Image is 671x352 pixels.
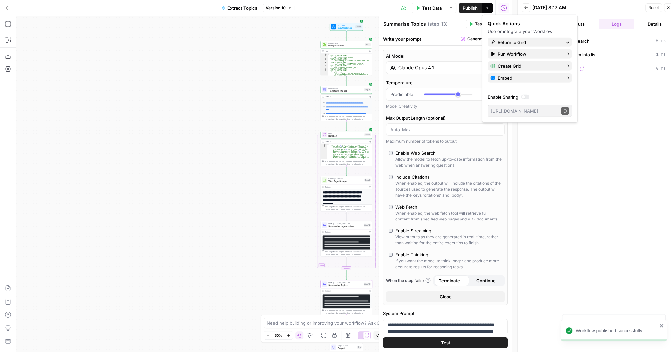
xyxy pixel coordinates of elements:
[325,186,367,188] div: Output
[328,281,362,284] span: LLM · [PERSON_NAME] 4.1
[656,66,666,72] span: 0 ms
[389,253,393,257] input: Enable ThinkingIf you want the model to think longer and produce more accurate results for reason...
[476,277,496,284] span: Continue
[321,53,328,55] div: 1
[325,290,367,292] div: Output
[467,36,499,42] span: Generate with AI
[475,21,483,27] span: Test
[328,177,363,180] span: Web Page Scrape
[488,29,554,34] span: Use or integrate your Workflow.
[463,5,478,11] span: Publish
[338,347,356,350] span: Output
[328,44,363,47] span: Google Search
[321,55,328,58] div: 2
[263,4,294,12] button: Version 10
[326,53,328,55] span: Toggle code folding, rows 1 through 12
[331,208,344,210] span: Copy the output
[331,118,344,120] span: Copy the output
[386,103,505,109] div: Model Creativity
[325,140,367,143] div: Output
[383,337,508,348] button: Test
[325,205,371,211] div: This output is too large & has been abbreviated for review. to view the full content.
[328,132,363,135] span: Iteration
[364,283,371,286] div: Step 13
[534,63,670,74] button: 0 ms
[656,52,666,58] span: 1 ms
[656,38,666,44] span: 0 ms
[395,150,436,156] div: Enable Web Search
[659,323,664,328] button: close
[648,5,659,11] span: Reset
[441,339,450,346] span: Test
[534,36,670,46] button: 0 ms
[227,5,257,11] span: Extract Topics
[498,75,560,81] span: Embed
[488,94,572,100] label: Enable Sharing
[390,91,413,98] span: Predictable
[328,222,362,225] span: LLM · [PERSON_NAME] 4.1
[346,211,347,221] g: Edge from step_3 to step_12
[321,70,328,77] div: 7
[498,39,560,45] span: Return to Grid
[321,41,372,76] div: Google SearchGoogle SearchStep 1Output[ "[URL][DOMAIN_NAME] /accounting-software/", "[URL][DOMAIN...
[346,31,347,40] g: Edge from start to step_1
[386,138,505,144] div: Maximum number of tokens to output
[325,309,371,314] div: This output is too large & has been abbreviated for review. to view the full content.
[364,179,371,182] div: Step 3
[439,277,465,284] span: Terminate Workflow
[357,346,362,349] div: End
[346,270,347,280] g: Edge from step_5-iteration-end to step_13
[325,144,327,145] span: Toggle code folding, rows 1 through 3
[346,166,347,176] g: Edge from step_5 to step_3
[325,160,371,165] div: This output is too large & has been abbreviated for review. to view the full content.
[466,20,486,28] button: Test
[346,121,347,131] g: Edge from step_4 to step_5
[488,20,572,27] div: Quick Actions
[328,89,363,93] span: Transform into list
[325,50,367,53] div: Output
[328,180,363,183] span: Web Page Scrape
[469,275,503,286] button: Continue
[395,258,502,270] div: If you want the model to think longer and produce more accurate results for reasoning tasks
[328,42,363,44] span: Google Search
[389,151,393,155] input: Enable Web SearchAllow the model to fetch up-to-date information from the web when answering ques...
[383,21,426,27] textarea: Summarise Topics
[364,224,371,227] div: Step 12
[328,284,362,287] span: Summarise Topics
[389,229,393,233] input: Enable StreamingView outputs as they are generated in real-time, rather than waiting for the enti...
[321,144,327,145] div: 1
[321,343,372,351] div: Single OutputOutputEnd
[338,344,356,347] span: Single Output
[386,278,431,284] a: When the step fails:
[395,251,428,258] div: Enable Thinking
[412,3,446,13] button: Test Data
[321,266,372,270] div: Complete
[321,23,372,31] div: WorkflowInput SettingsInputs
[390,126,500,133] input: Auto-Max
[338,24,354,27] span: Workflow
[266,5,286,11] span: Version 10
[534,49,670,60] button: 1 ms
[325,95,367,98] div: Output
[395,156,502,168] div: Allow the model to fetch up-to-date information from the web when answering questions.
[217,3,261,13] button: Extract Topics
[560,51,597,58] span: Transform into list
[325,250,371,256] div: This output is too large & has been abbreviated for review. to view the full content.
[395,234,502,246] div: View outputs as they are generated in real-time, rather than waiting for the entire execution to ...
[379,32,512,45] div: Write your prompt
[428,21,448,27] span: ( step_13 )
[275,333,282,338] span: 50%
[645,3,662,12] button: Reset
[325,115,371,120] div: This output is too large & has been abbreviated for review. to view the full content.
[328,134,363,138] span: Iteration
[439,293,451,300] span: Close
[321,62,328,65] div: 4
[365,43,371,46] div: Step 1
[386,79,505,86] label: Temperature
[321,131,372,166] div: LoopIterationIterationStep 5Output[ "```markdown\n# Main Topics and Themes from QuickBooks Small ...
[459,35,508,43] button: Generate with AI
[331,312,344,314] span: Copy the output
[395,227,431,234] div: Enable Streaming
[338,26,354,30] span: Input Settings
